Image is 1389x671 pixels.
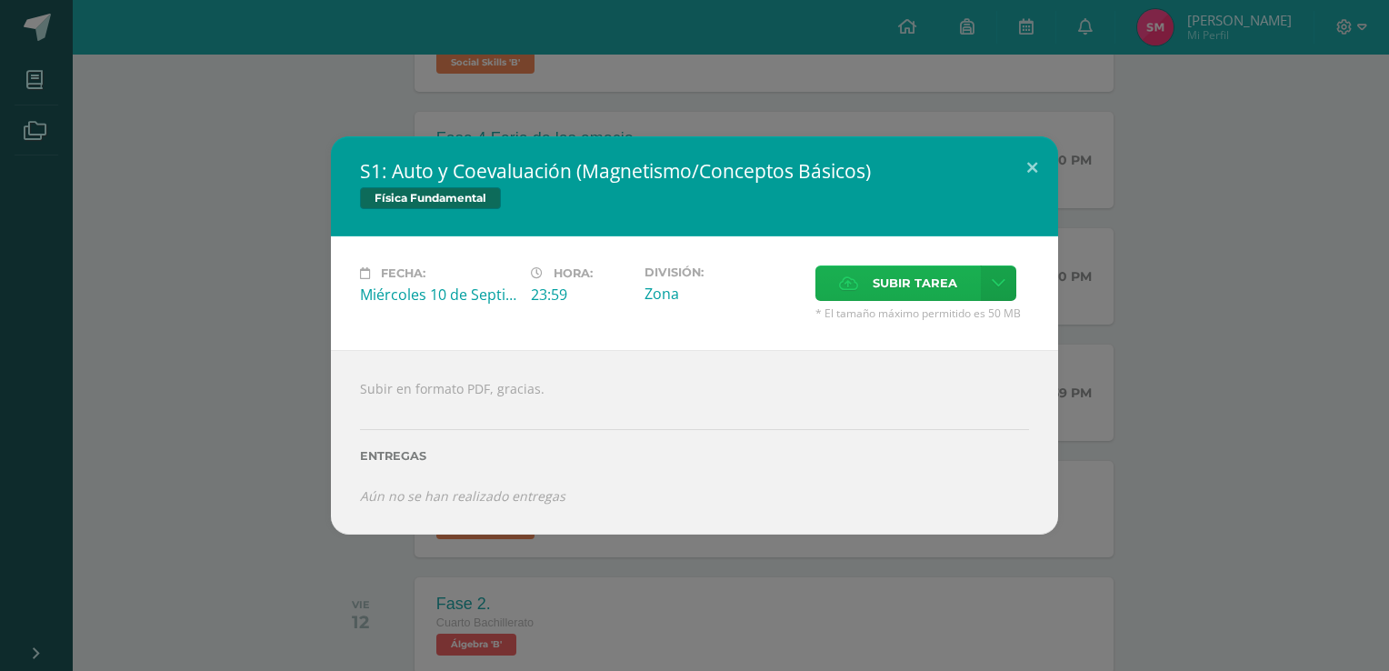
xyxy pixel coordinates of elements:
button: Close (Esc) [1006,136,1058,198]
label: División: [645,265,801,279]
h2: S1: Auto y Coevaluación (Magnetismo/Conceptos Básicos) [360,158,1029,184]
div: Zona [645,284,801,304]
span: Física Fundamental [360,187,501,209]
span: Hora: [554,266,593,280]
span: * El tamaño máximo permitido es 50 MB [815,305,1029,321]
div: 23:59 [531,285,630,305]
i: Aún no se han realizado entregas [360,487,565,505]
span: Fecha: [381,266,425,280]
div: Miércoles 10 de Septiembre [360,285,516,305]
label: Entregas [360,449,1029,463]
div: Subir en formato PDF, gracias. [331,350,1058,534]
span: Subir tarea [873,266,957,300]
